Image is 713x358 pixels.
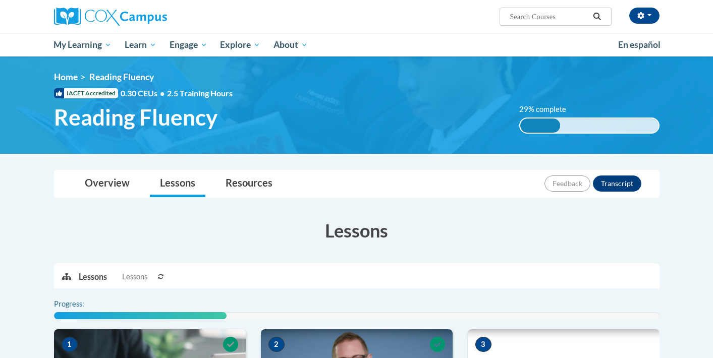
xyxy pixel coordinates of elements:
[54,8,167,26] img: Cox Campus
[268,337,285,352] span: 2
[170,39,207,51] span: Engage
[54,88,118,98] span: IACET Accredited
[160,88,164,98] span: •
[54,72,78,82] a: Home
[150,170,205,197] a: Lessons
[618,39,661,50] span: En español
[54,8,246,26] a: Cox Campus
[62,337,78,352] span: 1
[125,39,156,51] span: Learn
[220,39,260,51] span: Explore
[519,104,577,115] label: 29% complete
[520,118,560,133] div: 29% complete
[75,170,140,197] a: Overview
[53,39,112,51] span: My Learning
[79,271,107,282] p: Lessons
[47,33,119,56] a: My Learning
[273,39,308,51] span: About
[118,33,163,56] a: Learn
[54,104,217,131] span: Reading Fluency
[267,33,314,56] a: About
[213,33,267,56] a: Explore
[163,33,214,56] a: Engage
[121,88,167,99] span: 0.30 CEUs
[544,175,590,192] button: Feedback
[612,34,667,55] a: En español
[54,299,112,310] label: Progress:
[89,72,154,82] span: Reading Fluency
[629,8,660,24] button: Account Settings
[39,33,675,56] div: Main menu
[509,11,589,23] input: Search Courses
[54,218,660,243] h3: Lessons
[593,175,641,192] button: Transcript
[122,271,147,282] span: Lessons
[589,11,605,23] button: Search
[475,337,491,352] span: 3
[215,170,283,197] a: Resources
[167,88,233,98] span: 2.5 Training Hours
